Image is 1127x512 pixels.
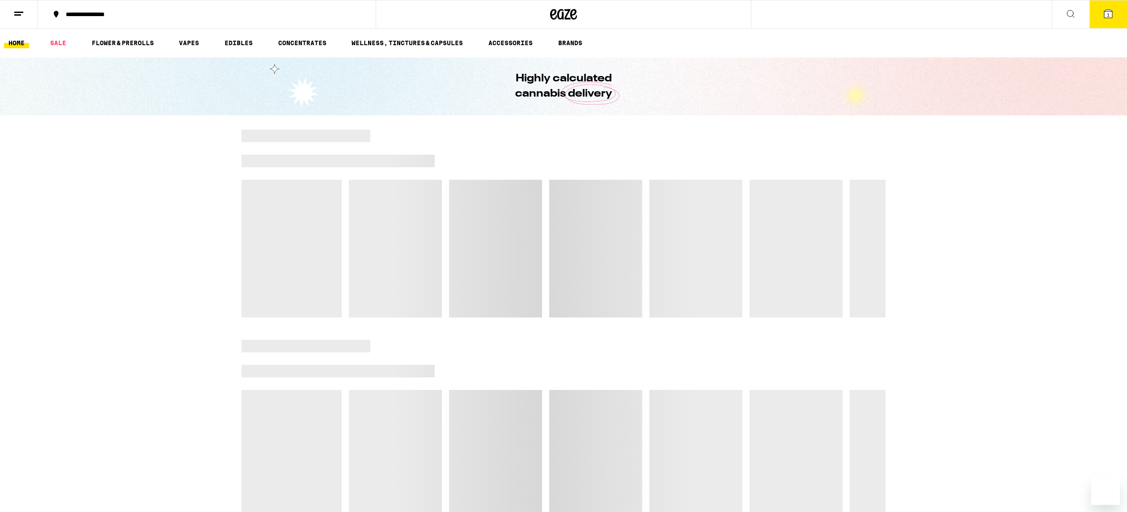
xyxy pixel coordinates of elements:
a: SALE [46,38,71,48]
a: FLOWER & PREROLLS [87,38,158,48]
a: CONCENTRATES [274,38,331,48]
a: HOME [4,38,29,48]
a: VAPES [174,38,203,48]
a: WELLNESS, TINCTURES & CAPSULES [347,38,467,48]
a: BRANDS [554,38,587,48]
a: ACCESSORIES [484,38,537,48]
span: 1 [1107,12,1110,17]
a: EDIBLES [220,38,257,48]
button: 1 [1089,0,1127,28]
h1: Highly calculated cannabis delivery [490,71,637,102]
iframe: Button to launch messaging window [1091,476,1120,505]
